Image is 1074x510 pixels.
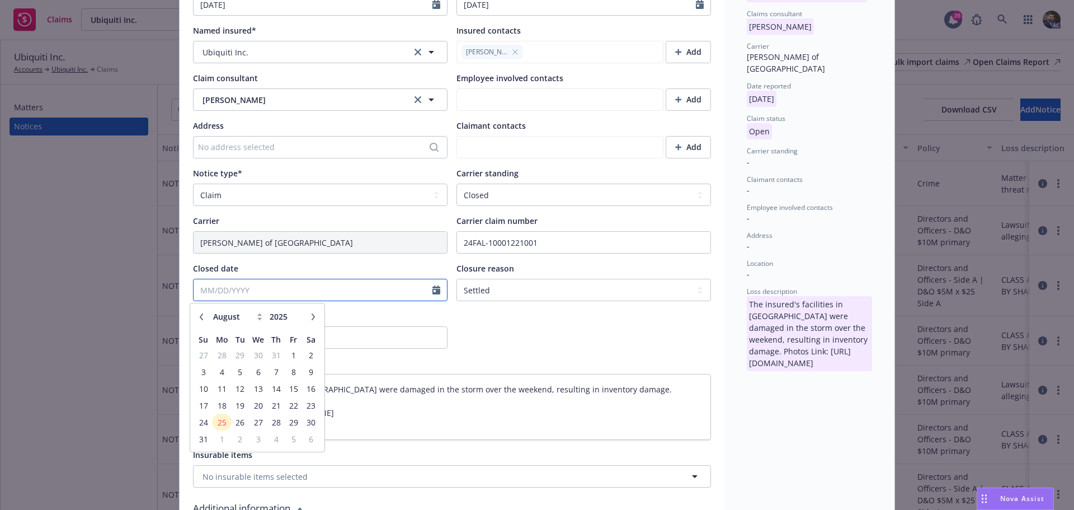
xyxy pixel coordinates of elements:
span: Address [747,231,772,240]
span: 28 [268,415,284,429]
span: 30 [304,415,319,429]
span: Carrier claim number [456,216,538,226]
span: 30 [250,348,266,362]
div: [PERSON_NAME] of [GEOGRAPHIC_DATA] [747,51,872,74]
td: 30 [249,347,267,363]
button: Add [666,41,711,63]
td: 17 [195,397,212,414]
span: Date reported [747,81,791,91]
span: Location [747,259,773,268]
span: 14 [268,382,284,396]
span: 3 [250,432,266,446]
span: Ubiquiti Inc.clear selection [193,41,447,63]
td: 29 [285,414,302,431]
span: Employee involved contacts [747,203,833,212]
td: 13 [249,380,267,397]
span: The insured's facilities in [GEOGRAPHIC_DATA] were damaged in the storm over the weekend, resulti... [747,299,872,310]
span: 18 [213,399,230,413]
svg: Search [430,143,439,152]
span: [DATE] [747,93,776,104]
td: 26 [232,414,249,431]
span: Ubiquiti Inc. [202,46,248,58]
td: 3 [195,363,212,380]
p: [PERSON_NAME] [747,18,814,35]
span: - [747,185,750,195]
span: 4 [268,432,284,446]
td: 6 [249,363,267,380]
span: No insurable items selected [202,471,308,483]
button: No insurable items selected [193,465,711,488]
span: [PERSON_NAME] [202,94,402,106]
td: 2 [303,347,320,363]
span: - [747,213,750,223]
input: MM/DD/YYYY [194,279,432,301]
span: - [747,269,750,279]
td: 15 [285,380,302,397]
td: 23 [303,397,320,414]
td: 7 [267,363,285,380]
span: 27 [196,348,211,362]
svg: Calendar [432,286,440,294]
span: 31 [268,348,284,362]
td: 24 [195,414,212,431]
span: Closure reason [456,263,514,274]
span: - [747,157,750,167]
span: 9 [304,365,319,379]
span: 13 [250,382,266,396]
span: Claimant contacts [456,120,526,131]
td: 28 [212,347,231,363]
td: 25 [212,414,231,431]
span: Carrier standing [456,168,519,179]
span: 7 [268,365,284,379]
td: 14 [267,380,285,397]
td: 30 [303,414,320,431]
td: 21 [267,397,285,414]
td: 5 [285,431,302,447]
span: 17 [196,399,211,413]
div: Drag to move [977,488,991,509]
span: Employee involved contacts [456,73,563,83]
a: clear selection [411,45,425,59]
td: 12 [232,380,249,397]
span: 22 [286,399,301,413]
span: 12 [233,382,248,396]
span: 27 [250,415,266,429]
button: Add [666,88,711,111]
span: 25 [213,415,230,429]
span: Claimant contacts [747,175,803,184]
span: Named insured* [193,25,256,36]
span: 16 [304,382,319,396]
td: 10 [195,380,212,397]
span: 31 [196,432,211,446]
span: Claim status [747,114,785,123]
td: 16 [303,380,320,397]
td: 18 [212,397,231,414]
div: Add [675,89,701,110]
span: Tu [235,334,245,345]
span: 23 [304,399,319,413]
span: Open [747,126,772,137]
span: 15 [286,382,301,396]
button: No address selected [193,136,447,158]
span: 3 [196,365,211,379]
td: 6 [303,431,320,447]
span: Address [193,120,224,131]
td: 20 [249,397,267,414]
td: 3 [249,431,267,447]
span: 20 [250,399,266,413]
span: Carrier [747,41,769,51]
span: 10 [196,382,211,396]
td: 8 [285,363,302,380]
span: 29 [233,348,248,362]
span: Carrier standing [747,146,798,156]
button: Nova Assist [977,488,1054,510]
td: 27 [249,414,267,431]
span: 1 [286,348,301,362]
span: Th [271,334,281,345]
td: 27 [195,347,212,363]
span: - [747,241,750,251]
div: No address selected [198,141,431,153]
span: Claims consultant [747,9,802,18]
td: 4 [267,431,285,447]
